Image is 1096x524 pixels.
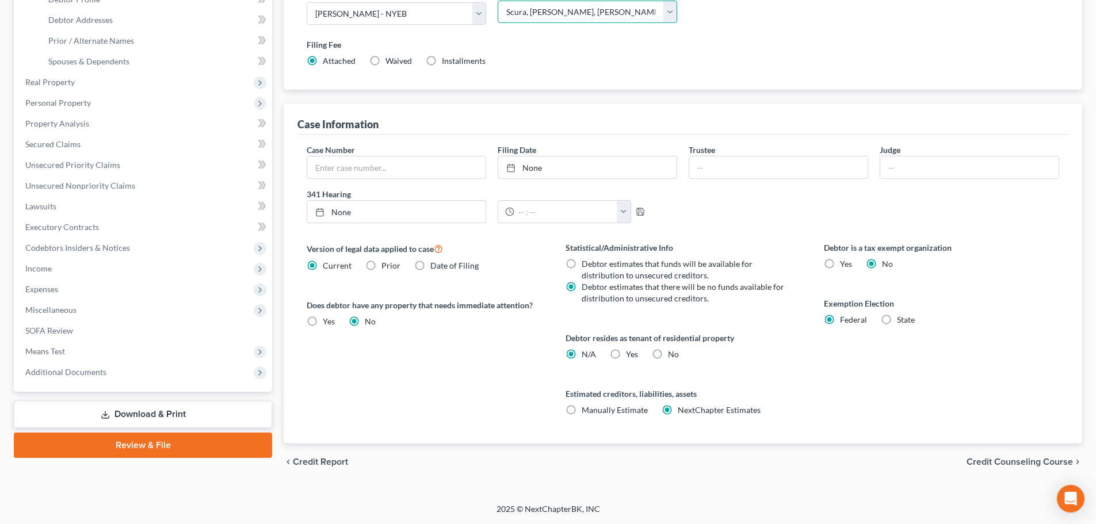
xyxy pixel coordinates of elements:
label: Judge [880,144,900,156]
span: Current [323,261,352,270]
span: Attached [323,56,356,66]
span: Real Property [25,77,75,87]
span: Personal Property [25,98,91,108]
a: Debtor Addresses [39,10,272,30]
label: Trustee [689,144,715,156]
label: 341 Hearing [301,188,683,200]
div: Case Information [297,117,379,131]
a: SOFA Review [16,320,272,341]
a: Review & File [14,433,272,458]
label: Version of legal data applied to case [307,242,542,255]
span: Manually Estimate [582,405,648,415]
span: Yes [323,316,335,326]
a: Prior / Alternate Names [39,30,272,51]
span: Waived [385,56,412,66]
span: Yes [840,259,852,269]
input: -- : -- [514,201,617,223]
label: Debtor resides as tenant of residential property [566,332,801,344]
input: -- [689,156,868,178]
span: Prior [381,261,400,270]
span: Prior / Alternate Names [48,36,134,45]
div: Open Intercom Messenger [1057,485,1084,512]
button: Credit Counseling Course chevron_right [967,457,1082,466]
span: Income [25,263,52,273]
input: -- [880,156,1059,178]
span: Spouses & Dependents [48,56,129,66]
span: Executory Contracts [25,222,99,232]
input: Enter case number... [307,156,486,178]
a: None [307,201,486,223]
span: Date of Filing [430,261,479,270]
div: 2025 © NextChapterBK, INC [220,503,876,524]
label: Exemption Election [824,297,1059,309]
span: Debtor estimates that funds will be available for distribution to unsecured creditors. [582,259,753,280]
span: Additional Documents [25,367,106,377]
i: chevron_left [284,457,293,466]
label: Debtor is a tax exempt organization [824,242,1059,254]
span: Property Analysis [25,118,89,128]
span: SOFA Review [25,326,73,335]
span: NextChapter Estimates [678,405,761,415]
span: Secured Claims [25,139,81,149]
a: Property Analysis [16,113,272,134]
label: Filing Fee [307,39,1059,51]
i: chevron_right [1073,457,1082,466]
a: Spouses & Dependents [39,51,272,72]
span: State [897,315,915,324]
span: Miscellaneous [25,305,77,315]
span: N/A [582,349,596,359]
span: Codebtors Insiders & Notices [25,243,130,253]
span: Installments [442,56,486,66]
span: Unsecured Nonpriority Claims [25,181,135,190]
label: Filing Date [498,144,536,156]
span: Debtor estimates that there will be no funds available for distribution to unsecured creditors. [582,282,784,303]
span: Debtor Addresses [48,15,113,25]
a: Unsecured Nonpriority Claims [16,175,272,196]
a: Unsecured Priority Claims [16,155,272,175]
span: Unsecured Priority Claims [25,160,120,170]
span: Yes [626,349,638,359]
button: chevron_left Credit Report [284,457,348,466]
span: Lawsuits [25,201,56,211]
span: No [365,316,376,326]
label: Estimated creditors, liabilities, assets [566,388,801,400]
span: Means Test [25,346,65,356]
span: Credit Report [293,457,348,466]
label: Statistical/Administrative Info [566,242,801,254]
a: Download & Print [14,401,272,428]
label: Does debtor have any property that needs immediate attention? [307,299,542,311]
span: Federal [840,315,867,324]
span: Expenses [25,284,58,294]
a: Lawsuits [16,196,272,217]
label: Case Number [307,144,355,156]
a: None [498,156,677,178]
span: Credit Counseling Course [967,457,1073,466]
a: Executory Contracts [16,217,272,238]
span: No [882,259,893,269]
span: No [668,349,679,359]
a: Secured Claims [16,134,272,155]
